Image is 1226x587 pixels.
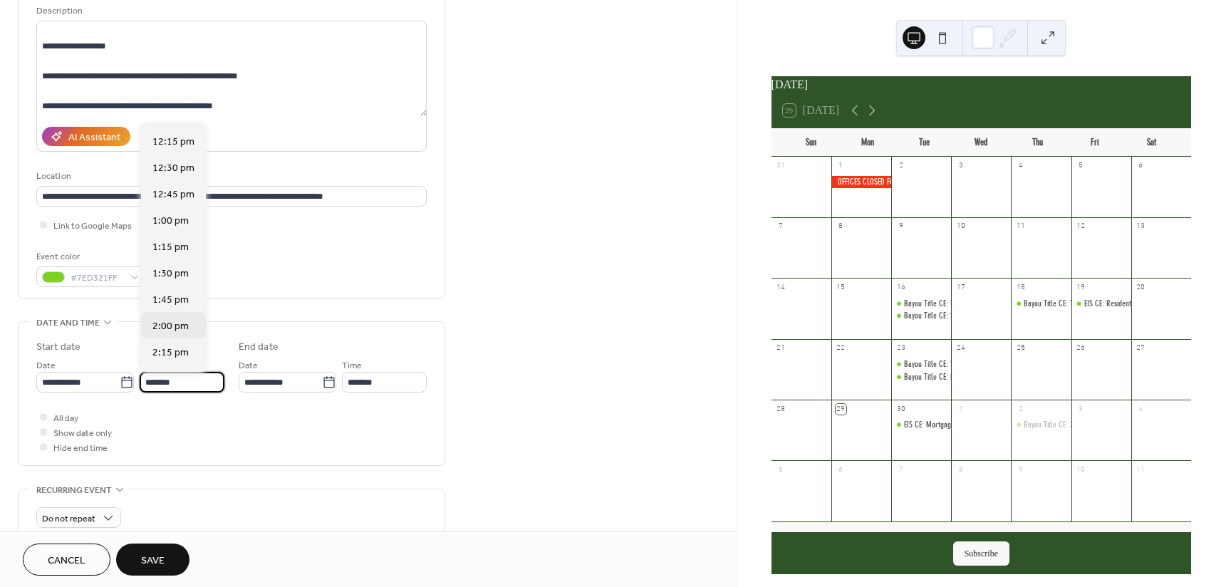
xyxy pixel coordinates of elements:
div: 2 [1015,404,1026,415]
div: Mon [839,128,896,157]
button: AI Assistant [42,127,130,146]
div: Sun [783,128,840,157]
span: Show date only [53,426,112,441]
div: Description [36,4,424,19]
span: Date and time [36,316,100,331]
button: Save [116,544,189,576]
span: Do not repeat [42,511,95,527]
div: EIS CE: Mortgage Lending 101 (2hr) [891,419,951,431]
div: Wed [952,128,1009,157]
div: 24 [955,343,966,354]
div: Thu [1009,128,1066,157]
div: Bayou Title CE: Introduction to 1031 Exchanges (2hr) [891,298,951,310]
div: 5 [1076,161,1086,172]
div: 7 [776,222,786,232]
div: Sat [1123,128,1180,157]
div: Bayou Title CE: Title 4 - Won't You Be My Neighbor? (2hr) [1011,298,1071,310]
span: Cancel [48,554,85,568]
span: 2:30 pm [152,372,189,387]
span: 12:30 pm [152,161,194,176]
div: EIS CE: Mortgage Lending 101 (2hr) [904,419,1008,431]
div: 16 [895,282,906,293]
div: 30 [895,404,906,415]
span: #7ED321FF [71,271,123,286]
button: Subscribe [953,541,1009,566]
div: 23 [895,343,906,354]
div: 13 [1136,222,1146,232]
span: 1:30 pm [152,266,189,281]
div: 8 [836,222,846,232]
div: 10 [955,222,966,232]
div: AI Assistant [68,130,120,145]
div: 17 [955,282,966,293]
div: Bayou Title CE: Introduction to 1031 Exchanges (2hr) [904,298,1057,310]
span: Save [141,554,165,568]
div: Bayou Title CE: 2025 LREC Mandatory (4hr) [1024,419,1152,431]
div: 12 [1076,222,1086,232]
span: Time [140,358,160,373]
div: Location [36,169,424,184]
span: 1:00 pm [152,214,189,229]
div: EIS CE: Residential Flood Insurance for the Louisiana Dweller (2hr) [1071,298,1131,310]
div: 9 [895,222,906,232]
div: 22 [836,343,846,354]
div: OFFICES CLOSED FOR LABOR DAY OBSERVANCE [831,176,891,188]
span: 2:00 pm [152,319,189,334]
div: 4 [1136,404,1146,415]
div: 3 [1076,404,1086,415]
span: Recurring event [36,483,112,498]
div: 6 [1136,161,1146,172]
div: 14 [776,282,786,293]
div: Bayou Title CE: 2025 LREC Mandatory (4hr) [1011,419,1071,431]
div: Bayou Title CE: Short Sales & Foreclosures (2hr) [904,358,1047,370]
div: 1 [836,161,846,172]
div: 27 [1136,343,1146,354]
div: 20 [1136,282,1146,293]
span: 12:15 pm [152,135,194,150]
div: Event color [36,249,143,264]
div: 3 [955,161,966,172]
div: 31 [776,161,786,172]
div: 9 [1015,464,1026,475]
span: Time [342,358,362,373]
div: Bayou Title CE: Successions & Donations (4hr) [891,310,951,322]
div: Bayou Title CE: Fair Housing Act (2hr) [891,371,951,383]
div: 18 [1015,282,1026,293]
div: 11 [1136,464,1146,475]
div: Start date [36,340,80,355]
div: 7 [895,464,906,475]
div: Bayou Title CE: Short Sales & Foreclosures (2hr) [891,358,951,370]
div: 25 [1015,343,1026,354]
span: 2:15 pm [152,346,189,360]
div: 21 [776,343,786,354]
div: Bayou Title CE: Fair Housing Act (2hr) [904,371,1015,383]
div: 4 [1015,161,1026,172]
span: Date [36,358,56,373]
div: 5 [776,464,786,475]
button: Cancel [23,544,110,576]
div: 2 [895,161,906,172]
div: 29 [836,404,846,415]
div: 10 [1076,464,1086,475]
div: 28 [776,404,786,415]
span: Link to Google Maps [53,219,132,234]
span: All day [53,411,78,426]
div: End date [239,340,279,355]
span: Hide end time [53,441,108,456]
div: 1 [955,404,966,415]
div: Fri [1066,128,1123,157]
div: Tue [896,128,953,157]
div: [DATE] [772,76,1191,93]
div: 15 [836,282,846,293]
span: Date [239,358,258,373]
span: 1:45 pm [152,293,189,308]
div: 26 [1076,343,1086,354]
div: 8 [955,464,966,475]
div: Bayou Title CE: Successions & Donations (4hr) [904,310,1039,322]
div: 11 [1015,222,1026,232]
div: 19 [1076,282,1086,293]
div: Bayou Title CE: Title 4 - Won't You Be My Neighbor? (2hr) [1024,298,1195,310]
span: 1:15 pm [152,240,189,255]
div: 6 [836,464,846,475]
